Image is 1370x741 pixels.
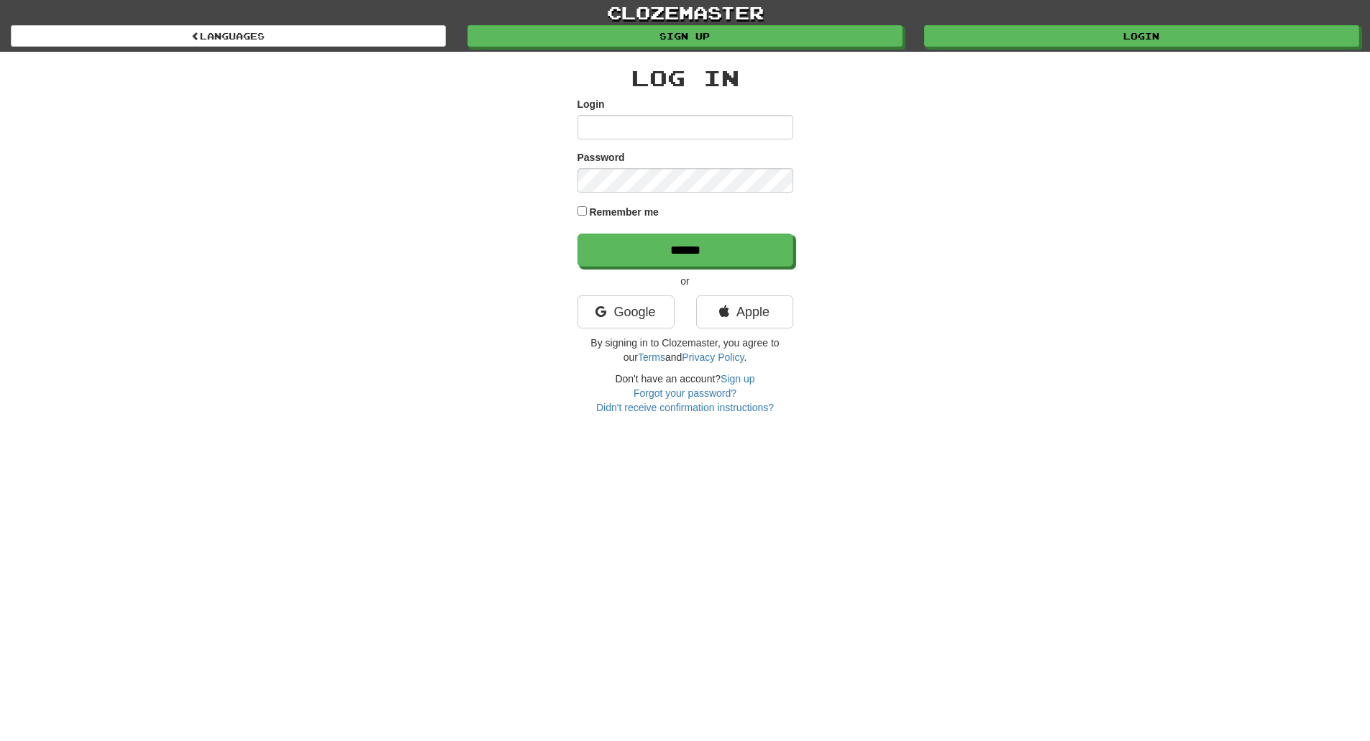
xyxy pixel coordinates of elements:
a: Languages [11,25,446,47]
a: Apple [696,295,793,328]
a: Terms [638,351,665,363]
h2: Log In [577,66,793,90]
a: Privacy Policy [682,351,744,363]
a: Sign up [467,25,903,47]
div: Don't have an account? [577,372,793,415]
a: Login [924,25,1359,47]
p: By signing in to Clozemaster, you agree to our and . [577,336,793,364]
a: Sign up [721,373,754,385]
label: Login [577,97,605,111]
a: Didn't receive confirmation instructions? [596,402,774,413]
a: Forgot your password? [634,387,736,399]
label: Remember me [589,205,659,219]
a: Google [577,295,675,328]
p: or [577,274,793,288]
label: Password [577,150,625,165]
